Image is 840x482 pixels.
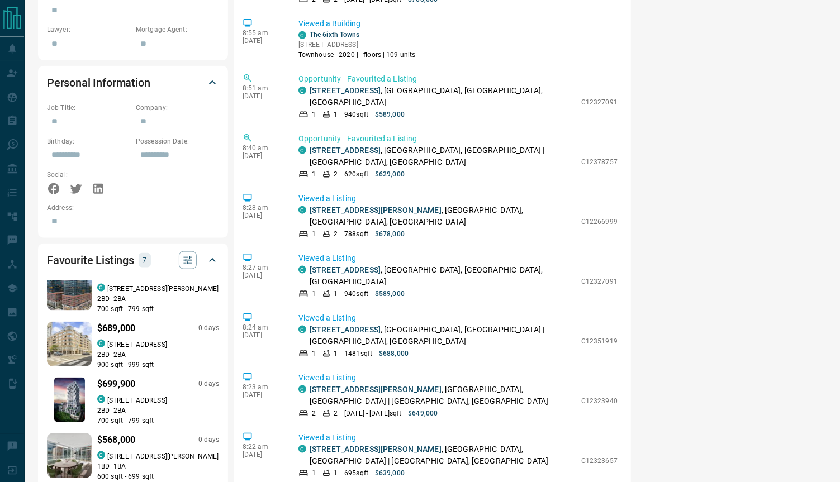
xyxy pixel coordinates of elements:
p: Lawyer: [47,25,130,35]
p: Viewed a Listing [298,432,618,443]
p: 8:23 am [243,383,282,391]
p: 1 [312,229,316,239]
p: 8:28 am [243,204,282,212]
p: [STREET_ADDRESS] [298,40,415,50]
p: Social: [47,170,130,180]
div: condos.ca [298,326,306,333]
p: 600 sqft - 699 sqft [97,471,219,481]
p: 2 [334,229,338,239]
p: [DATE] [243,212,282,219]
div: Favourite Listings7 [47,247,219,274]
a: Favourited listing$699,9000 dayscondos.ca[STREET_ADDRESS]2BD |2BA700 sqft - 799 sqft [47,375,219,426]
p: 8:40 am [243,144,282,152]
div: condos.ca [298,206,306,214]
p: Address: [47,203,219,213]
p: C12323657 [581,456,618,466]
div: condos.ca [298,445,306,453]
p: , [GEOGRAPHIC_DATA], [GEOGRAPHIC_DATA] | [GEOGRAPHIC_DATA], [GEOGRAPHIC_DATA] [310,145,576,168]
h2: Favourite Listings [47,251,134,269]
p: 900 sqft - 999 sqft [97,360,219,370]
p: Company: [136,103,219,113]
p: 940 sqft [344,109,368,120]
p: [DATE] - [DATE] sqft [344,408,401,418]
p: [DATE] [243,271,282,279]
p: [DATE] [243,37,282,45]
p: 1 [312,289,316,299]
img: Favourited listing [54,378,85,422]
div: condos.ca [298,266,306,274]
p: 2 [312,408,316,418]
p: C12351919 [581,336,618,346]
div: condos.ca [97,395,105,403]
a: [STREET_ADDRESS] [310,325,381,334]
a: [STREET_ADDRESS] [310,86,381,95]
div: condos.ca [298,31,306,39]
p: Opportunity - Favourited a Listing [298,73,618,85]
p: 700 sqft - 799 sqft [97,416,219,426]
p: Viewed a Listing [298,312,618,324]
p: 2 [334,408,338,418]
p: $689,000 [97,322,135,335]
p: 1 [334,468,338,478]
p: [DATE] [243,92,282,100]
p: , [GEOGRAPHIC_DATA], [GEOGRAPHIC_DATA], [GEOGRAPHIC_DATA] [310,85,576,108]
p: 788 sqft [344,229,368,239]
p: 8:51 am [243,84,282,92]
p: [STREET_ADDRESS] [107,340,167,350]
div: condos.ca [97,451,105,459]
p: $568,000 [97,433,135,447]
p: 1481 sqft [344,349,372,359]
a: Favourited listing$568,0000 dayscondos.ca[STREET_ADDRESS][PERSON_NAME]1BD |1BA600 sqft - 699 sqft [47,431,219,481]
h2: Personal Information [47,74,150,92]
p: C12327091 [581,276,618,287]
a: [STREET_ADDRESS] [310,146,381,155]
p: Birthday: [47,136,130,146]
p: 2 BD | 2 BA [97,294,219,304]
p: Viewed a Building [298,18,618,30]
p: 2 BD | 2 BA [97,350,219,360]
p: C12323940 [581,396,618,406]
p: [STREET_ADDRESS][PERSON_NAME] [107,284,219,294]
div: condos.ca [97,340,105,347]
a: [STREET_ADDRESS] [310,265,381,274]
p: [DATE] [243,451,282,459]
div: Personal Information [47,69,219,96]
p: 1 [334,109,338,120]
p: 1 [312,169,316,179]
img: Favourited listing [36,266,103,311]
p: $649,000 [408,408,438,418]
div: condos.ca [298,385,306,393]
p: $688,000 [379,349,409,359]
p: 8:24 am [243,323,282,331]
p: 940 sqft [344,289,368,299]
p: C12327091 [581,97,618,107]
p: 1 [312,349,316,359]
a: [STREET_ADDRESS][PERSON_NAME] [310,206,442,214]
p: 8:55 am [243,29,282,37]
p: Possession Date: [136,136,219,146]
p: 1 [334,289,338,299]
div: condos.ca [298,146,306,154]
p: Viewed a Listing [298,193,618,204]
div: condos.ca [97,284,105,292]
a: The 6ixth Towns [310,31,360,39]
p: 0 days [198,379,219,389]
p: $629,000 [375,169,405,179]
p: [DATE] [243,331,282,339]
a: Favourited listing$689,0000 dayscondos.ca[STREET_ADDRESS]2BD |2BA900 sqft - 999 sqft [47,319,219,370]
p: $589,000 [375,109,405,120]
p: Townhouse | 2020 | - floors | 109 units [298,50,415,60]
p: , [GEOGRAPHIC_DATA], [GEOGRAPHIC_DATA], [GEOGRAPHIC_DATA] [310,264,576,288]
p: Opportunity - Favourited a Listing [298,133,618,145]
img: Favourited listing [36,433,103,478]
p: , [GEOGRAPHIC_DATA], [GEOGRAPHIC_DATA] | [GEOGRAPHIC_DATA], [GEOGRAPHIC_DATA] [310,443,576,467]
p: Viewed a Listing [298,372,618,384]
p: 1 [312,468,316,478]
p: 0 days [198,323,219,333]
p: 8:27 am [243,264,282,271]
p: , [GEOGRAPHIC_DATA], [GEOGRAPHIC_DATA] | [GEOGRAPHIC_DATA], [GEOGRAPHIC_DATA] [310,384,576,407]
p: 700 sqft - 799 sqft [97,304,219,314]
p: Viewed a Listing [298,252,618,264]
p: 695 sqft [344,468,368,478]
p: 1 BD | 1 BA [97,461,219,471]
